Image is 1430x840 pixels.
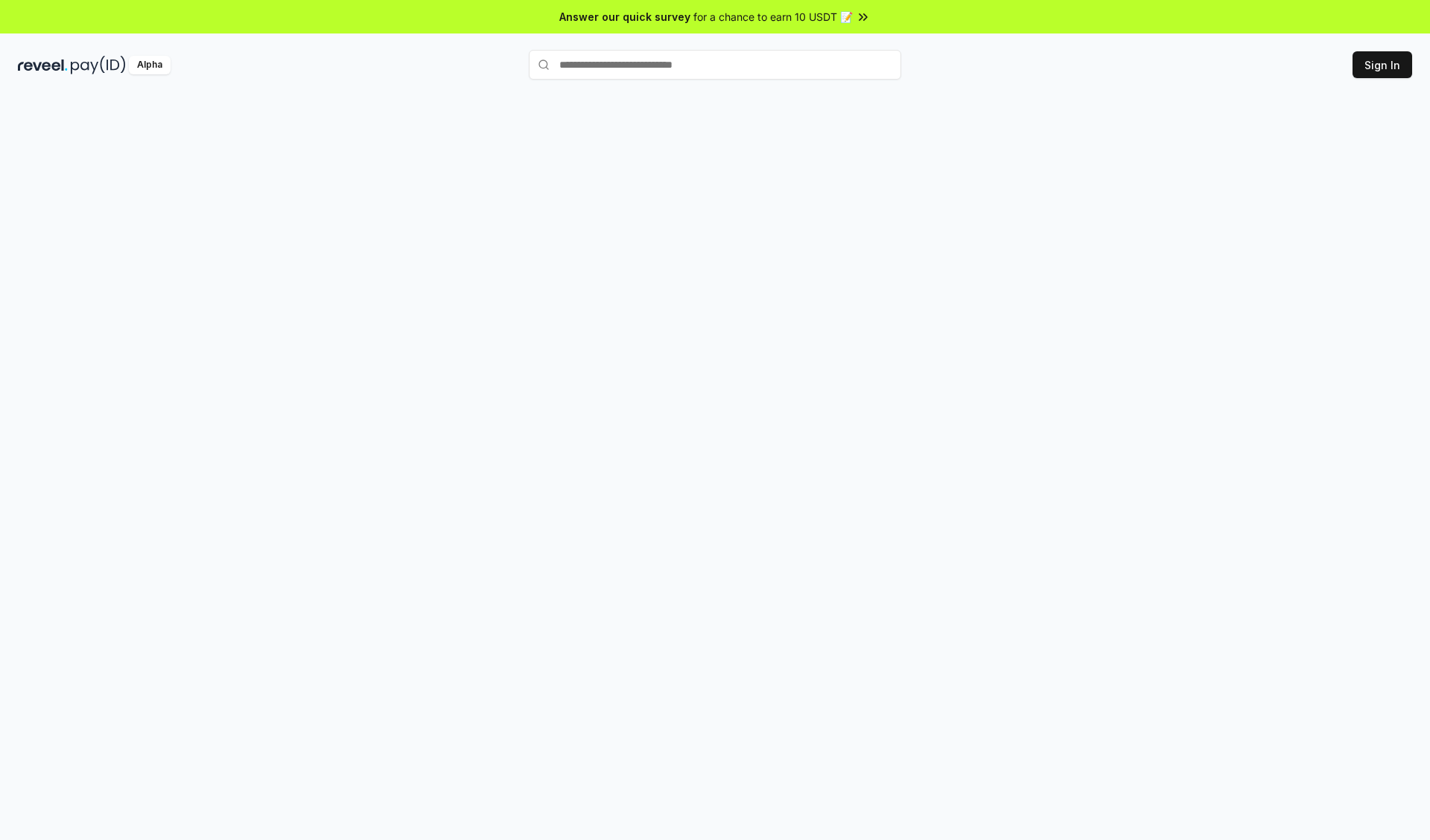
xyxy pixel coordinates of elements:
span: Answer our quick survey [559,9,690,25]
button: Sign In [1353,51,1412,78]
div: Alpha [129,56,171,74]
img: reveel_dark [18,56,68,74]
span: for a chance to earn 10 USDT 📝 [693,9,853,25]
img: pay_id [71,56,126,74]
